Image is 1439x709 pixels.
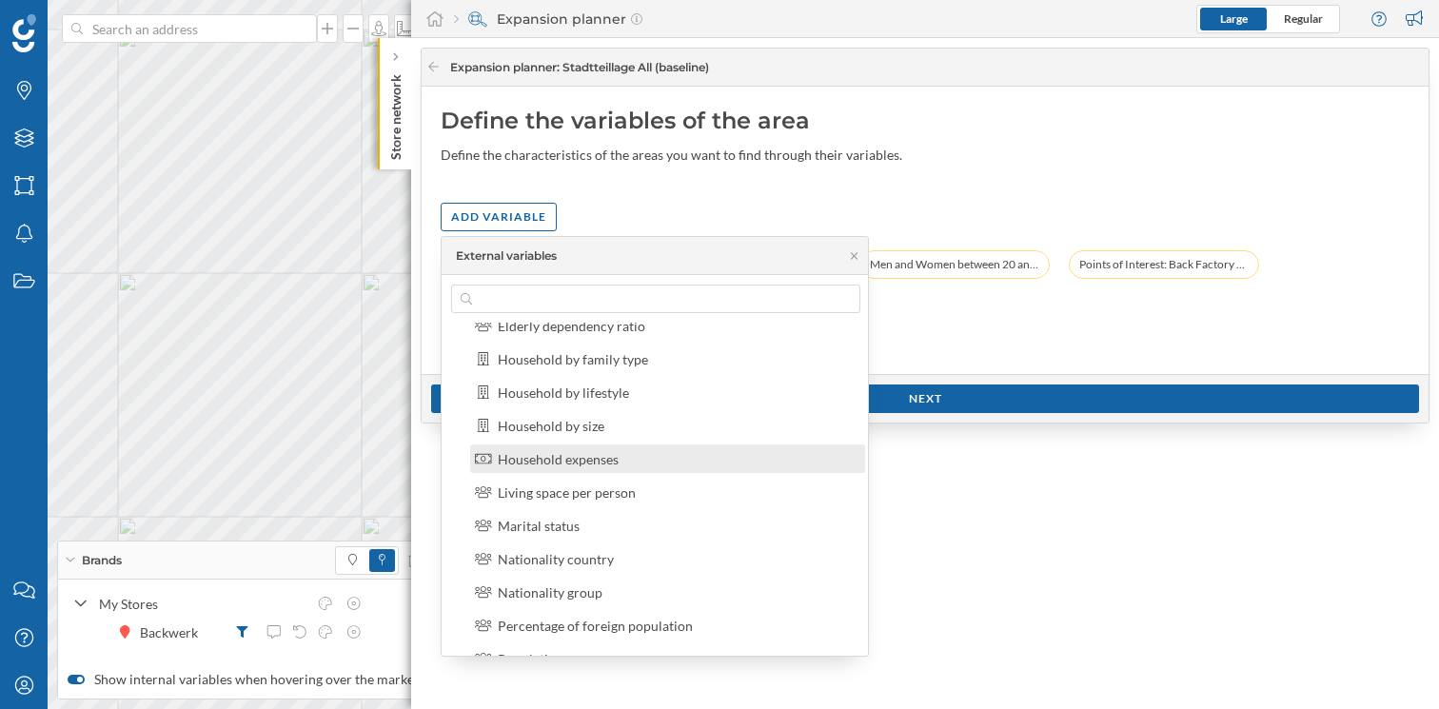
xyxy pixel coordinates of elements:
span: Large [1220,11,1248,26]
span: : Stadtteillage All (baseline) [557,60,709,74]
span: Brands [82,552,122,569]
span: Points of Interest: Back Factory Bakery Coffee And Bar, Brothaus Bakery Coffee And Bar, Coffee Fe... [1079,255,1249,274]
div: Backwerk [140,622,207,642]
div: Household by family type [498,351,648,367]
span: Men and Women between 20 and 30 years: 1,800 inhabitants (10 min on foot) [870,255,1039,274]
div: Define the variables of the area [441,106,1409,136]
div: My Stores [99,594,306,614]
p: Store network [386,67,405,160]
div: Define the characteristics of the areas you want to find through their variables. [441,146,936,165]
div: Nationality country [498,551,614,567]
div: Percentage of foreign population [498,618,693,634]
label: Show internal variables when hovering over the marker [68,670,420,689]
div: Expansion planner [454,10,642,29]
div: External variables [456,247,557,265]
div: Household expenses [498,451,619,467]
span: Support [40,13,108,30]
span: Regular [1284,11,1323,26]
div: Population [498,651,563,667]
div: Living space per person [498,484,636,501]
div: Marital status [498,518,580,534]
div: Nationality group [498,584,602,601]
span: Expansion planner [450,59,709,76]
img: search-areas.svg [468,10,487,29]
img: Geoblink Logo [12,14,36,52]
div: Elderly dependency ratio [498,318,645,334]
div: Household by size [498,418,604,434]
div: Household by lifestyle [498,384,629,401]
